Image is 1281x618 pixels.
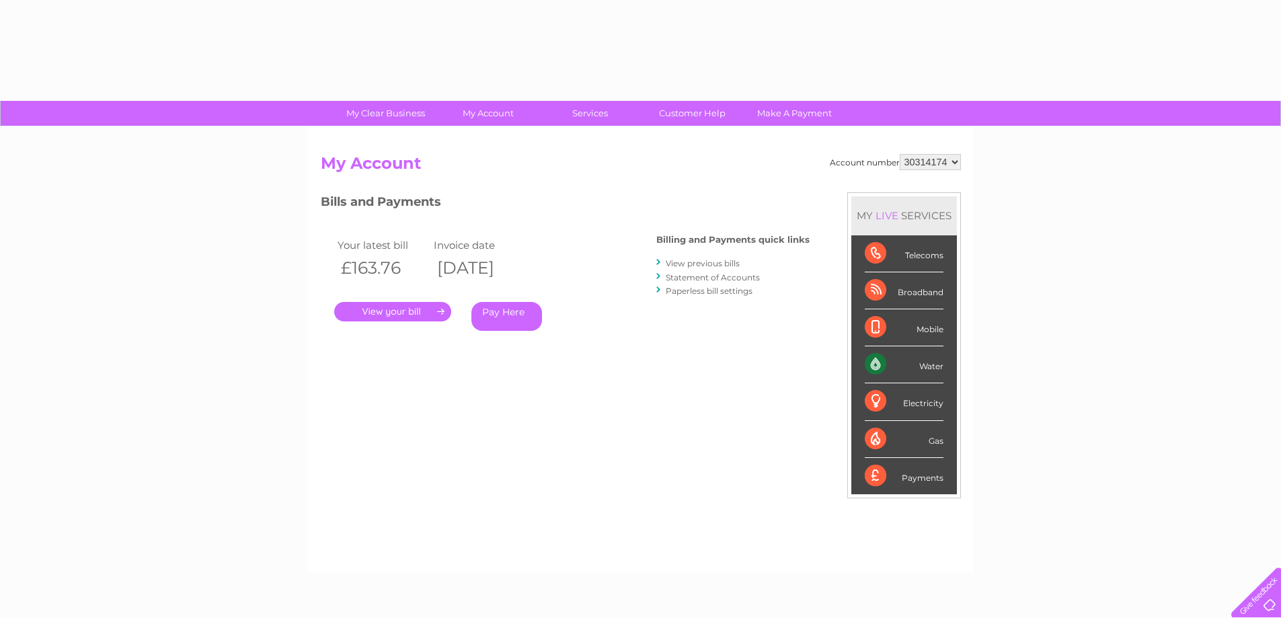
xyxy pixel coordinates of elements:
a: My Clear Business [330,101,441,126]
h2: My Account [321,154,961,180]
a: Customer Help [637,101,748,126]
div: MY SERVICES [851,196,957,235]
div: Water [865,346,943,383]
div: Account number [830,154,961,170]
a: My Account [432,101,543,126]
a: Statement of Accounts [666,272,760,282]
td: Invoice date [430,236,527,254]
div: Electricity [865,383,943,420]
a: Pay Here [471,302,542,331]
th: [DATE] [430,254,527,282]
h3: Bills and Payments [321,192,810,216]
div: Gas [865,421,943,458]
td: Your latest bill [334,236,431,254]
div: Mobile [865,309,943,346]
th: £163.76 [334,254,431,282]
a: Make A Payment [739,101,850,126]
a: Paperless bill settings [666,286,752,296]
div: Payments [865,458,943,494]
h4: Billing and Payments quick links [656,235,810,245]
div: Broadband [865,272,943,309]
a: . [334,302,451,321]
div: Telecoms [865,235,943,272]
a: Services [535,101,646,126]
a: View previous bills [666,258,740,268]
div: LIVE [873,209,901,222]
